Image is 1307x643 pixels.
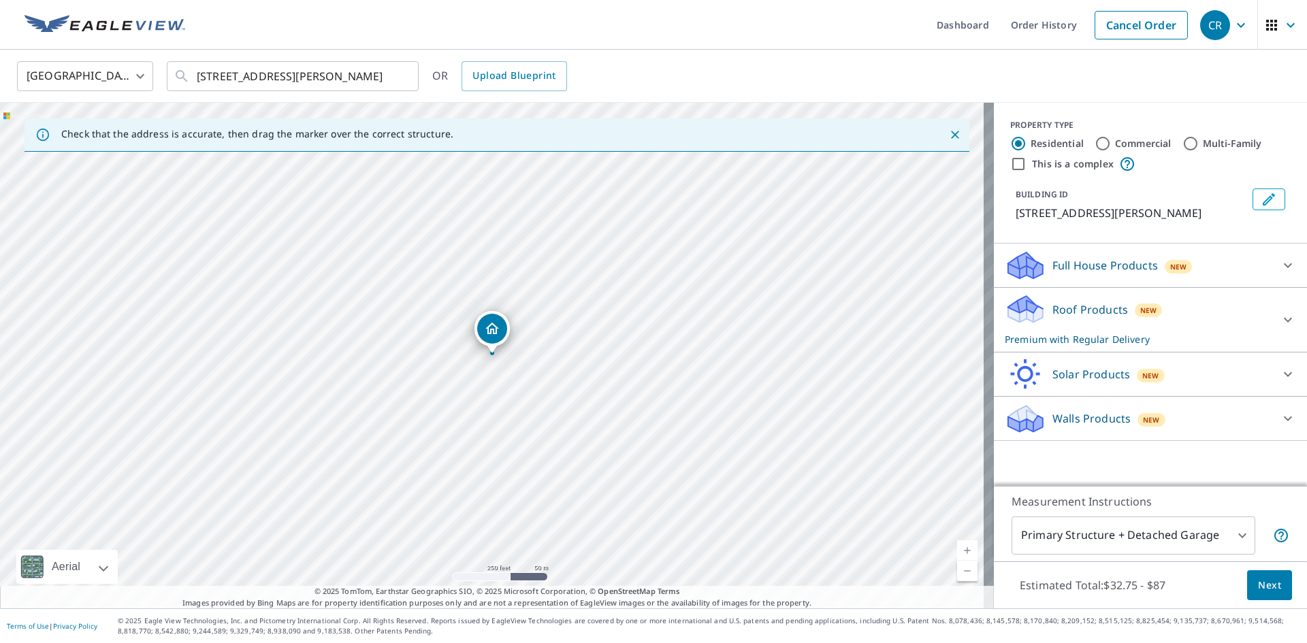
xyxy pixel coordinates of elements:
[197,57,391,95] input: Search by address or latitude-longitude
[1247,570,1292,601] button: Next
[472,67,555,84] span: Upload Blueprint
[1203,137,1262,150] label: Multi-Family
[658,586,680,596] a: Terms
[1170,261,1187,272] span: New
[1012,516,1255,555] div: Primary Structure + Detached Garage
[1031,137,1084,150] label: Residential
[1052,410,1131,427] p: Walls Products
[1009,570,1176,600] p: Estimated Total: $32.75 - $87
[957,540,978,561] a: Current Level 17, Zoom In
[25,15,185,35] img: EV Logo
[474,311,510,353] div: Dropped pin, building 1, Residential property, 19 Carson Rd Princeton, NJ 08540
[17,57,153,95] div: [GEOGRAPHIC_DATA]
[7,622,97,630] p: |
[1005,249,1296,282] div: Full House ProductsNew
[1253,188,1285,210] button: Edit building 1
[1016,205,1247,221] p: [STREET_ADDRESS][PERSON_NAME]
[1005,332,1272,346] p: Premium with Regular Delivery
[1273,527,1289,544] span: Your report will include the primary structure and a detached garage if one exists.
[1140,305,1157,316] span: New
[946,126,964,144] button: Close
[1052,366,1130,382] p: Solar Products
[1143,414,1160,425] span: New
[1016,188,1068,200] p: BUILDING ID
[16,550,118,584] div: Aerial
[118,616,1300,636] p: © 2025 Eagle View Technologies, Inc. and Pictometry International Corp. All Rights Reserved. Repo...
[1010,119,1291,131] div: PROPERTY TYPE
[1005,293,1296,346] div: Roof ProductsNewPremium with Regular Delivery
[1142,370,1159,381] span: New
[1005,358,1296,391] div: Solar ProductsNew
[598,586,655,596] a: OpenStreetMap
[1115,137,1172,150] label: Commercial
[1052,257,1158,274] p: Full House Products
[1258,577,1281,594] span: Next
[957,561,978,581] a: Current Level 17, Zoom Out
[1012,493,1289,510] p: Measurement Instructions
[462,61,566,91] a: Upload Blueprint
[432,61,567,91] div: OR
[7,621,49,631] a: Terms of Use
[314,586,680,597] span: © 2025 TomTom, Earthstar Geographics SIO, © 2025 Microsoft Corporation, ©
[1095,11,1188,39] a: Cancel Order
[1032,157,1114,171] label: This is a complex
[1200,10,1230,40] div: CR
[48,550,84,584] div: Aerial
[1005,402,1296,435] div: Walls ProductsNew
[1052,301,1128,318] p: Roof Products
[53,621,97,631] a: Privacy Policy
[61,128,453,140] p: Check that the address is accurate, then drag the marker over the correct structure.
